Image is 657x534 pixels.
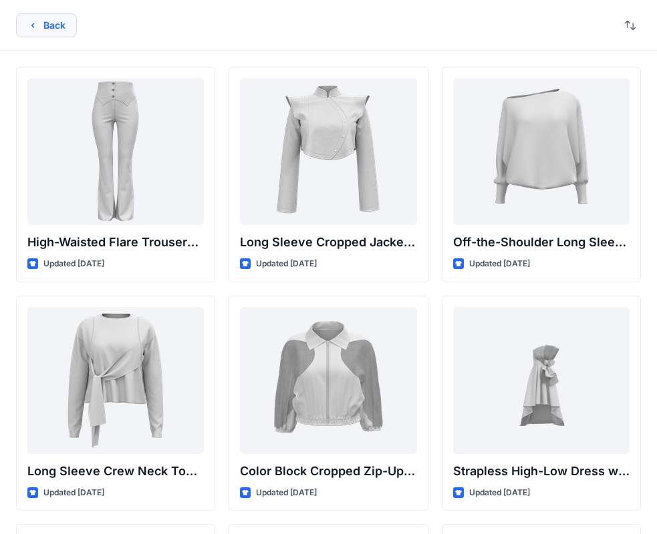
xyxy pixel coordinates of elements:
p: Color Block Cropped Zip-Up Jacket with Sheer Sleeves [240,462,416,481]
p: Updated [DATE] [43,257,104,271]
p: Off-the-Shoulder Long Sleeve Top [453,233,630,252]
p: Updated [DATE] [469,486,530,500]
a: Long Sleeve Cropped Jacket with Mandarin Collar and Shoulder Detail [240,78,416,225]
a: Strapless High-Low Dress with Side Bow Detail [453,307,630,454]
p: Updated [DATE] [256,486,317,500]
a: Off-the-Shoulder Long Sleeve Top [453,78,630,225]
p: Updated [DATE] [256,257,317,271]
p: Updated [DATE] [43,486,104,500]
a: High-Waisted Flare Trousers with Button Detail [27,78,204,225]
a: Long Sleeve Crew Neck Top with Asymmetrical Tie Detail [27,307,204,454]
p: Long Sleeve Crew Neck Top with Asymmetrical Tie Detail [27,462,204,481]
button: Back [16,13,77,37]
p: Strapless High-Low Dress with Side Bow Detail [453,462,630,481]
a: Color Block Cropped Zip-Up Jacket with Sheer Sleeves [240,307,416,454]
p: Updated [DATE] [469,257,530,271]
p: High-Waisted Flare Trousers with Button Detail [27,233,204,252]
p: Long Sleeve Cropped Jacket with Mandarin Collar and Shoulder Detail [240,233,416,252]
